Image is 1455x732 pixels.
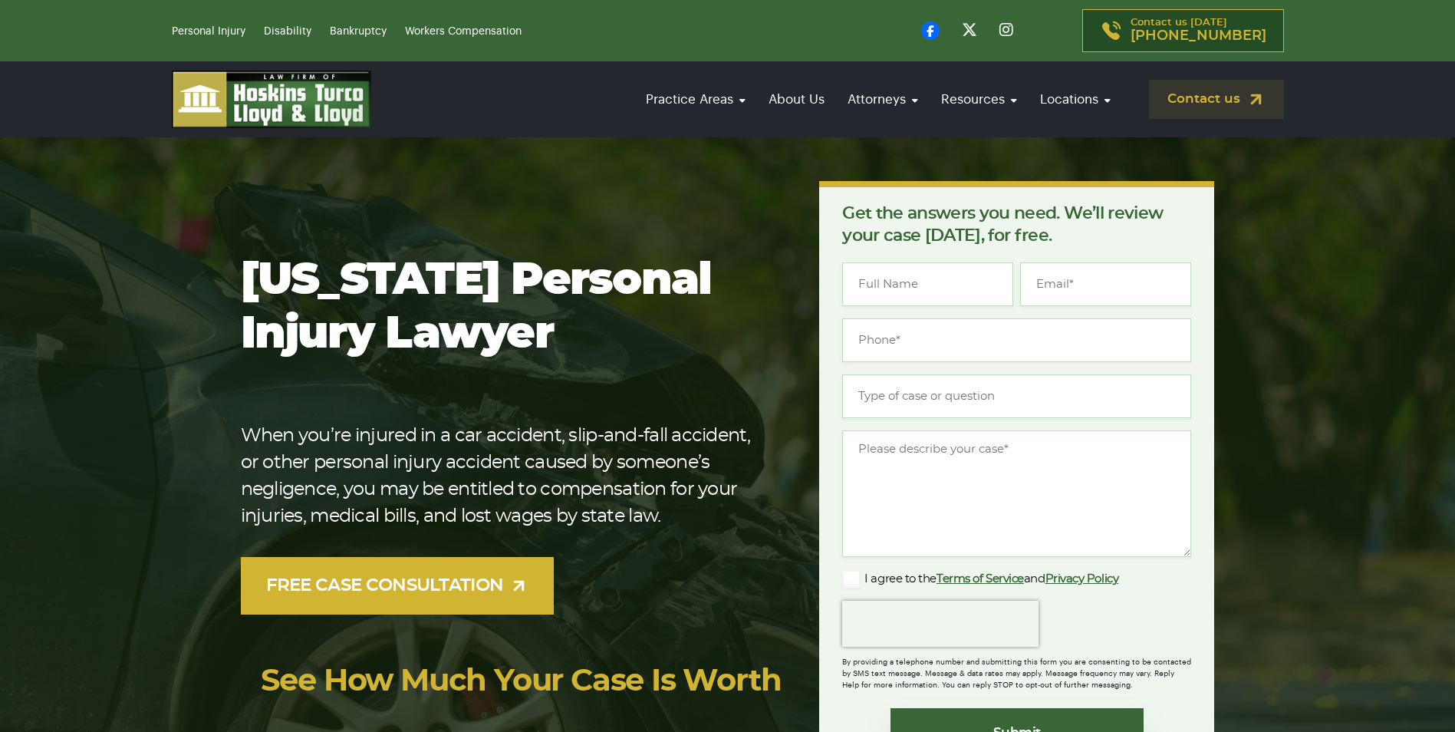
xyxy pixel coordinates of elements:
a: FREE CASE CONSULTATION [241,557,555,615]
h1: [US_STATE] Personal Injury Lawyer [241,254,771,361]
a: Disability [264,26,311,37]
div: By providing a telephone number and submitting this form you are consenting to be contacted by SM... [842,647,1191,691]
input: Phone* [842,318,1191,362]
p: Contact us [DATE] [1131,18,1266,44]
a: Contact us [1149,80,1284,119]
img: logo [172,71,371,128]
input: Type of case or question [842,374,1191,418]
a: See How Much Your Case Is Worth [261,666,782,697]
span: [PHONE_NUMBER] [1131,28,1266,44]
a: Terms of Service [937,573,1024,585]
a: Locations [1032,77,1118,121]
a: Attorneys [840,77,926,121]
a: Privacy Policy [1045,573,1119,585]
a: Bankruptcy [330,26,387,37]
a: Personal Injury [172,26,245,37]
iframe: reCAPTCHA [842,601,1039,647]
a: Resources [933,77,1025,121]
a: Workers Compensation [405,26,522,37]
input: Full Name [842,262,1013,306]
a: Practice Areas [638,77,753,121]
p: Get the answers you need. We’ll review your case [DATE], for free. [842,203,1191,247]
a: About Us [761,77,832,121]
img: arrow-up-right-light.svg [509,576,528,595]
input: Email* [1020,262,1191,306]
p: When you’re injured in a car accident, slip-and-fall accident, or other personal injury accident ... [241,423,771,530]
a: Contact us [DATE][PHONE_NUMBER] [1082,9,1284,52]
label: I agree to the and [842,570,1118,589]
